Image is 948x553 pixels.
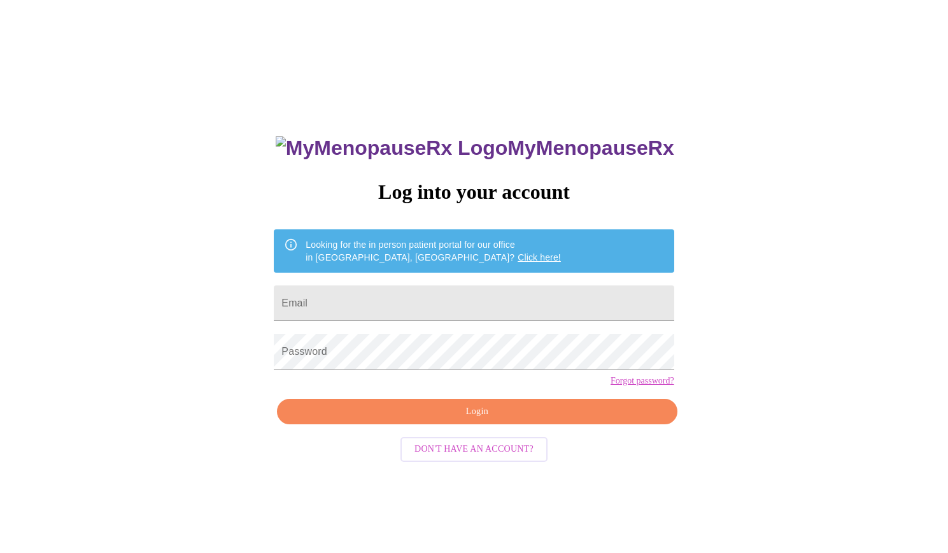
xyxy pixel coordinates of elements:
[518,252,561,262] a: Click here!
[276,136,507,160] img: MyMenopauseRx Logo
[276,136,674,160] h3: MyMenopauseRx
[277,399,677,425] button: Login
[397,443,551,454] a: Don't have an account?
[306,233,561,269] div: Looking for the in person patient portal for our office in [GEOGRAPHIC_DATA], [GEOGRAPHIC_DATA]?
[274,180,674,204] h3: Log into your account
[414,442,534,457] span: Don't have an account?
[400,437,548,462] button: Don't have an account?
[611,376,674,386] a: Forgot password?
[292,404,662,420] span: Login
